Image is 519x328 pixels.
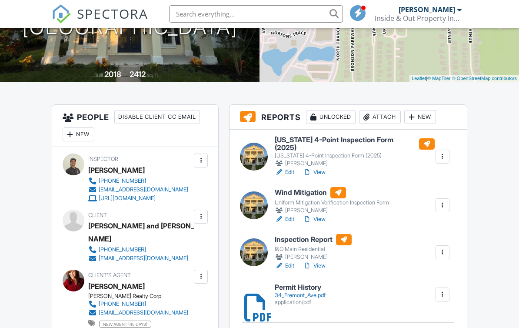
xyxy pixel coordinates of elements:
div: 2412 [130,70,146,79]
div: [EMAIL_ADDRESS][DOMAIN_NAME] [99,186,188,193]
div: Attach [359,110,401,124]
span: Built [93,72,103,78]
div: I&O Main Residential [275,246,352,253]
a: View [303,168,326,177]
div: | [409,75,519,82]
span: Client's Agent [88,272,131,278]
h6: Inspection Report [275,234,352,245]
a: [US_STATE] 4-Point Inspection Form (2025) [US_STATE] 4-Point Inspection Form (2025) [PERSON_NAME] [275,136,435,168]
a: © OpenStreetMap contributors [452,76,517,81]
a: [EMAIL_ADDRESS][DOMAIN_NAME] [88,308,188,317]
a: Edit [275,168,294,177]
div: Inside & Out Property Inspectors, Inc [375,14,462,23]
a: Edit [275,215,294,224]
a: Inspection Report I&O Main Residential [PERSON_NAME] [275,234,352,262]
span: new agent (45 days) [99,321,151,328]
a: Wind Mitigation Uniform Mitigation Verification Inspection Form [PERSON_NAME] [275,187,389,215]
a: Edit [275,261,294,270]
a: Leaflet [412,76,426,81]
span: Client [88,212,107,218]
div: [US_STATE] 4-Point Inspection Form (2025) [275,152,435,159]
a: [EMAIL_ADDRESS][DOMAIN_NAME] [88,185,188,194]
div: [PERSON_NAME] [88,280,145,293]
div: 34_Fremont_Ave.pdf [275,292,326,299]
a: Permit History 34_Fremont_Ave.pdf application/pdf [275,284,326,306]
div: [PERSON_NAME] [399,5,455,14]
div: [URL][DOMAIN_NAME] [99,195,156,202]
div: New [404,110,436,124]
a: [EMAIL_ADDRESS][DOMAIN_NAME] [88,254,192,263]
a: [PHONE_NUMBER] [88,300,188,308]
h6: Permit History [275,284,326,291]
div: application/pdf [275,299,326,306]
div: [PHONE_NUMBER] [99,301,146,308]
div: [PERSON_NAME] [88,164,145,177]
div: Unlocked [306,110,356,124]
div: [EMAIL_ADDRESS][DOMAIN_NAME] [99,255,188,262]
h6: Wind Mitigation [275,187,389,198]
a: View [303,215,326,224]
a: View [303,261,326,270]
a: © MapTiler [427,76,451,81]
a: [PHONE_NUMBER] [88,245,192,254]
div: New [63,127,94,141]
img: The Best Home Inspection Software - Spectora [52,4,71,23]
h6: [US_STATE] 4-Point Inspection Form (2025) [275,136,435,151]
div: [PHONE_NUMBER] [99,246,146,253]
h3: People [52,105,218,147]
div: 2018 [104,70,121,79]
div: Uniform Mitigation Verification Inspection Form [275,199,389,206]
input: Search everything... [169,5,343,23]
a: [URL][DOMAIN_NAME] [88,194,188,203]
div: [PERSON_NAME] and [PERSON_NAME] [88,219,199,245]
div: [EMAIL_ADDRESS][DOMAIN_NAME] [99,309,188,316]
a: [PHONE_NUMBER] [88,177,188,185]
div: [PERSON_NAME] [275,159,435,168]
div: [PERSON_NAME] [275,253,352,261]
div: [PHONE_NUMBER] [99,177,146,184]
span: SPECTORA [77,4,148,23]
span: sq. ft. [147,72,159,78]
h3: Reports [230,105,466,130]
div: [PERSON_NAME] Realty Corp [88,293,195,300]
span: Inspector [88,156,118,162]
div: Disable Client CC Email [114,110,200,124]
div: [PERSON_NAME] [275,206,389,215]
a: SPECTORA [52,12,148,30]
